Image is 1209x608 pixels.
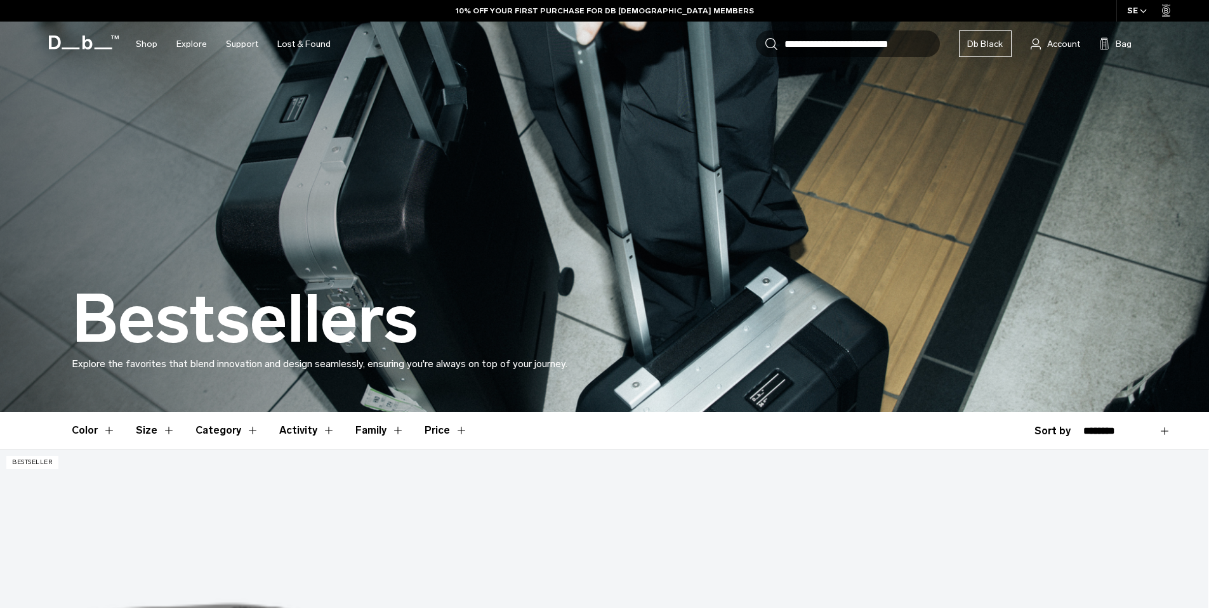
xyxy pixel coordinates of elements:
[72,283,418,356] h1: Bestsellers
[456,5,754,16] a: 10% OFF YOUR FIRST PURCHASE FOR DB [DEMOGRAPHIC_DATA] MEMBERS
[1047,37,1080,51] span: Account
[959,30,1012,57] a: Db Black
[279,412,335,449] button: Toggle Filter
[1099,36,1132,51] button: Bag
[355,412,404,449] button: Toggle Filter
[1116,37,1132,51] span: Bag
[425,412,468,449] button: Toggle Price
[1031,36,1080,51] a: Account
[72,358,567,370] span: Explore the favorites that blend innovation and design seamlessly, ensuring you're always on top ...
[6,456,58,469] p: Bestseller
[176,22,207,67] a: Explore
[136,412,175,449] button: Toggle Filter
[277,22,331,67] a: Lost & Found
[226,22,258,67] a: Support
[72,412,116,449] button: Toggle Filter
[126,22,340,67] nav: Main Navigation
[136,22,157,67] a: Shop
[195,412,259,449] button: Toggle Filter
